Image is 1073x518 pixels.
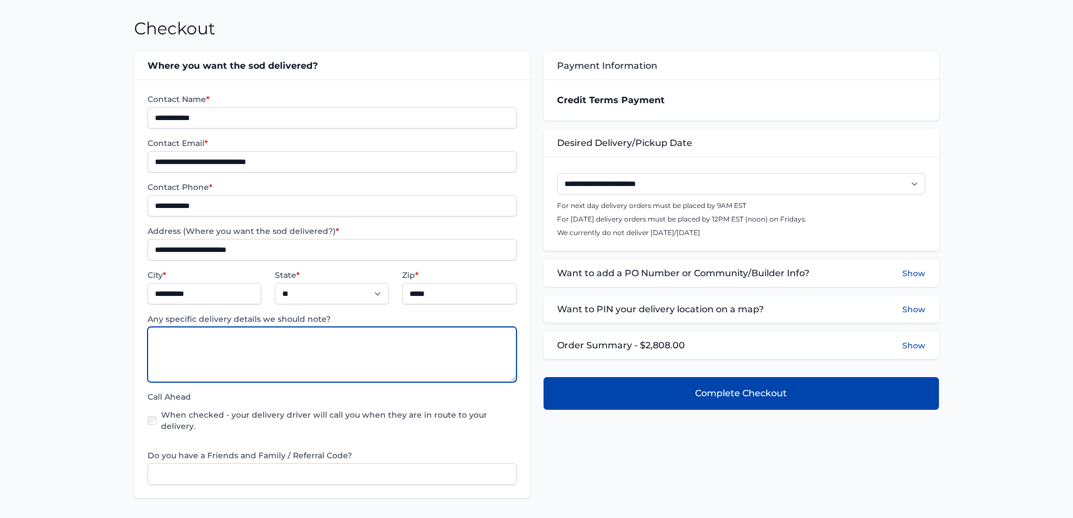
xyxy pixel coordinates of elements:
button: Show [902,340,925,351]
label: Contact Email [148,138,516,149]
p: For [DATE] delivery orders must be placed by 12PM EST (noon) on Fridays. [557,215,925,224]
div: Desired Delivery/Pickup Date [544,130,939,157]
span: Want to add a PO Number or Community/Builder Info? [557,267,809,280]
label: Do you have a Friends and Family / Referral Code? [148,450,516,461]
p: For next day delivery orders must be placed by 9AM EST [557,201,925,210]
label: Contact Name [148,94,516,105]
span: Order Summary - $2,808.00 [557,339,685,352]
p: We currently do not deliver [DATE]/[DATE] [557,228,925,237]
h1: Checkout [134,19,215,39]
div: Where you want the sod delivered? [134,52,529,79]
button: Complete Checkout [544,377,939,410]
span: Complete Checkout [695,387,787,400]
label: Any specific delivery details we should note? [148,313,516,325]
label: Address (Where you want the sod delivered?) [148,225,516,237]
button: Show [902,267,925,280]
button: Show [902,303,925,316]
label: Contact Phone [148,181,516,193]
span: Want to PIN your delivery location on a map? [557,303,764,316]
div: Payment Information [544,52,939,79]
strong: Credit Terms Payment [557,95,665,105]
label: State [275,269,389,281]
label: City [148,269,261,281]
label: Zip [402,269,516,281]
label: Call Ahead [148,391,516,402]
label: When checked - your delivery driver will call you when they are in route to your delivery. [161,409,516,432]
